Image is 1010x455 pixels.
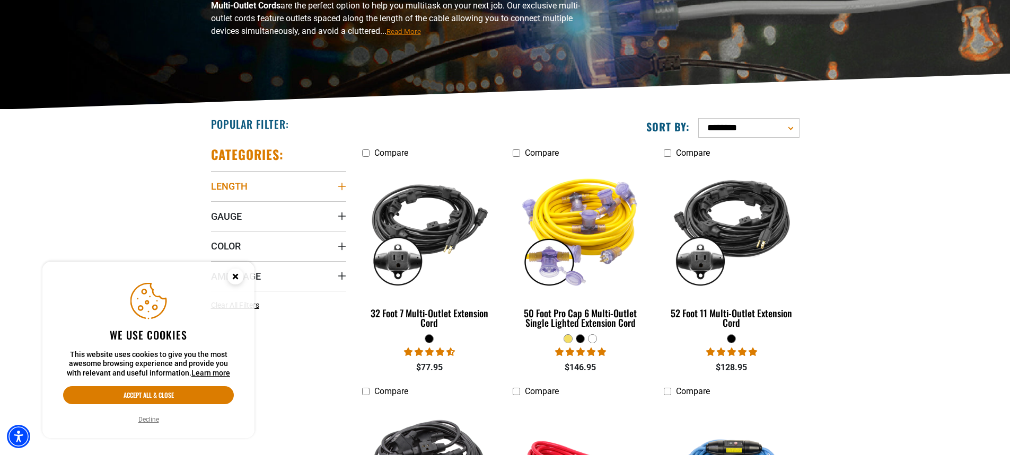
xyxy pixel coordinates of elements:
[211,240,241,252] span: Color
[63,386,234,404] button: Accept all & close
[676,148,710,158] span: Compare
[513,361,648,374] div: $146.95
[664,163,799,334] a: black 52 Foot 11 Multi-Outlet Extension Cord
[211,201,346,231] summary: Gauge
[7,425,30,448] div: Accessibility Menu
[513,308,648,327] div: 50 Foot Pro Cap 6 Multi-Outlet Single Lighted Extension Cord
[211,210,242,222] span: Gauge
[211,1,280,11] b: Multi-Outlet Cords
[362,308,497,327] div: 32 Foot 7 Multi-Outlet Extension Cord
[362,361,497,374] div: $77.95
[676,386,710,396] span: Compare
[513,163,648,334] a: yellow 50 Foot Pro Cap 6 Multi-Outlet Single Lighted Extension Cord
[664,308,799,327] div: 52 Foot 11 Multi-Outlet Extension Cord
[525,386,559,396] span: Compare
[387,28,421,35] span: Read More
[525,148,559,158] span: Compare
[191,369,230,377] a: This website uses cookies to give you the most awesome browsing experience and provide you with r...
[665,168,798,290] img: black
[211,171,346,201] summary: Length
[374,148,408,158] span: Compare
[211,117,289,131] h2: Popular Filter:
[374,386,408,396] span: Compare
[555,347,606,357] span: 4.80 stars
[514,168,647,290] img: yellow
[362,163,497,334] a: black 32 Foot 7 Multi-Outlet Extension Cord
[646,120,690,133] label: Sort by:
[211,261,346,291] summary: Amperage
[211,231,346,261] summary: Color
[363,168,496,290] img: black
[63,350,234,378] p: This website uses cookies to give you the most awesome browsing experience and provide you with r...
[706,347,757,357] span: 4.95 stars
[211,146,284,163] h2: Categories:
[135,414,162,425] button: Decline
[664,361,799,374] div: $128.95
[63,328,234,342] h2: We use cookies
[404,347,455,357] span: 4.68 stars
[211,1,580,36] span: are the perfect option to help you multitask on your next job. Our exclusive multi-outlet cords f...
[211,180,248,192] span: Length
[42,262,254,439] aside: Cookie Consent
